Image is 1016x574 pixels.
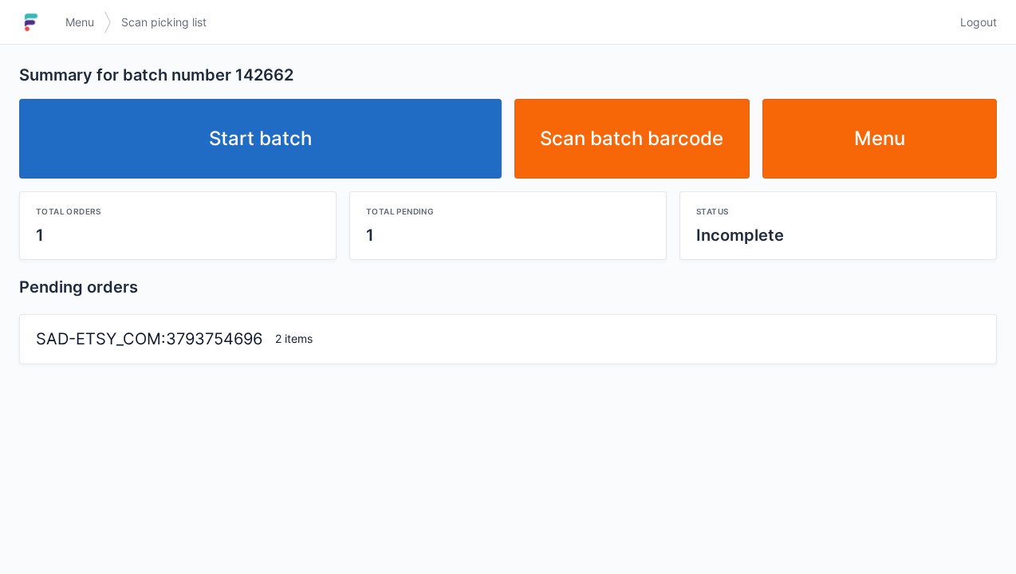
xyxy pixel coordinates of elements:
a: Logout [951,8,997,37]
h2: Pending orders [19,276,997,298]
a: Scan batch barcode [514,99,750,179]
div: 1 [36,224,320,246]
div: SAD-ETSY_COM:3793754696 [30,328,269,351]
span: Scan picking list [121,14,207,30]
div: Total pending [366,205,650,218]
a: Scan picking list [112,8,216,37]
div: Status [696,205,980,218]
h2: Summary for batch number 142662 [19,64,997,86]
img: svg> [104,3,112,41]
a: Menu [56,8,104,37]
span: Logout [960,14,997,30]
div: Incomplete [696,224,980,246]
div: Total orders [36,205,320,218]
img: logo-small.jpg [19,10,43,35]
span: Menu [65,14,94,30]
a: Start batch [19,99,502,179]
a: Menu [762,99,998,179]
div: 1 [366,224,650,246]
div: 2 items [269,331,986,347]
